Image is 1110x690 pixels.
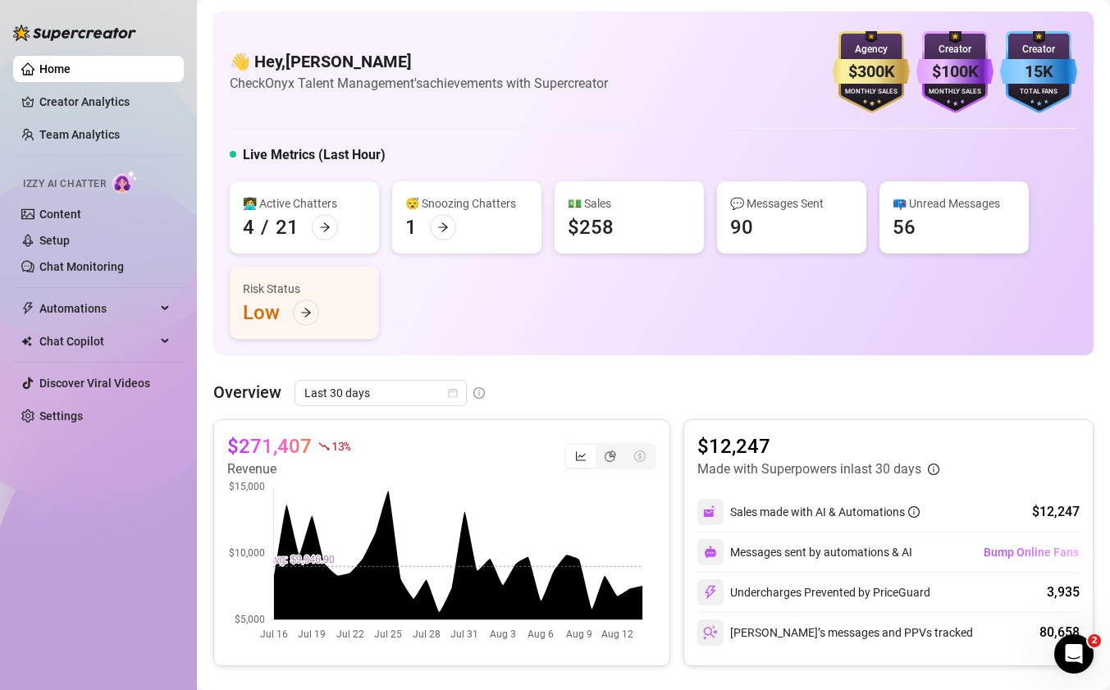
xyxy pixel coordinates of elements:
div: 56 [893,214,916,240]
article: Revenue [227,459,350,479]
div: $12,247 [1032,502,1080,522]
img: svg%3e [703,505,718,519]
div: $258 [568,214,614,240]
a: Discover Viral Videos [39,377,150,390]
span: pie-chart [605,450,616,462]
iframe: Intercom live chat [1054,634,1094,674]
a: Chat Monitoring [39,260,124,273]
h4: 👋 Hey, [PERSON_NAME] [230,50,608,73]
div: 4 [243,214,254,240]
span: line-chart [575,450,587,462]
div: Messages sent by automations & AI [697,539,912,565]
h5: Live Metrics (Last Hour) [243,145,386,165]
div: 😴 Snoozing Chatters [405,194,528,212]
article: Made with Superpowers in last 30 days [697,459,921,479]
article: $271,407 [227,433,312,459]
img: Chat Copilot [21,336,32,347]
div: Sales made with AI & Automations [730,503,920,521]
div: 3,935 [1047,583,1080,602]
div: Monthly Sales [833,87,910,98]
span: info-circle [473,387,485,399]
img: AI Chatter [112,170,138,194]
a: Content [39,208,81,221]
div: Total Fans [1000,87,1077,98]
span: arrow-right [437,222,449,233]
img: blue-badge-DgoSNQY1.svg [1000,31,1077,113]
span: Chat Copilot [39,328,156,354]
a: Home [39,62,71,75]
a: Settings [39,409,83,423]
span: arrow-right [300,307,312,318]
span: info-circle [908,506,920,518]
div: [PERSON_NAME]’s messages and PPVs tracked [697,619,973,646]
img: svg%3e [703,625,718,640]
div: 💬 Messages Sent [730,194,853,212]
div: $300K [833,59,910,85]
div: Agency [833,42,910,57]
div: 1 [405,214,417,240]
a: Team Analytics [39,128,120,141]
img: logo-BBDzfeDw.svg [13,25,136,41]
a: Setup [39,234,70,247]
div: 21 [276,214,299,240]
span: dollar-circle [634,450,646,462]
div: Undercharges Prevented by PriceGuard [697,579,930,605]
button: Bump Online Fans [983,539,1080,565]
div: 90 [730,214,753,240]
article: $12,247 [697,433,939,459]
div: segmented control [564,443,656,469]
img: gold-badge-CigiZidd.svg [833,31,910,113]
span: 2 [1088,634,1101,647]
article: Check Onyx Talent Management's achievements with Supercreator [230,73,608,94]
span: calendar [448,388,458,398]
span: Automations [39,295,156,322]
img: purple-badge-B9DA21FR.svg [916,31,994,113]
span: info-circle [928,464,939,475]
span: arrow-right [319,222,331,233]
span: Izzy AI Chatter [23,176,106,192]
div: 📪 Unread Messages [893,194,1016,212]
div: $100K [916,59,994,85]
div: 💵 Sales [568,194,691,212]
span: 13 % [331,438,350,454]
div: Creator [1000,42,1077,57]
div: 15K [1000,59,1077,85]
div: Creator [916,42,994,57]
div: Risk Status [243,280,366,298]
span: thunderbolt [21,302,34,315]
img: svg%3e [704,546,717,559]
article: Overview [213,380,281,404]
span: fall [318,441,330,452]
span: Bump Online Fans [984,546,1079,559]
span: Last 30 days [304,381,457,405]
div: 80,658 [1039,623,1080,642]
div: Monthly Sales [916,87,994,98]
div: 👩‍💻 Active Chatters [243,194,366,212]
a: Creator Analytics [39,89,171,115]
img: svg%3e [703,585,718,600]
